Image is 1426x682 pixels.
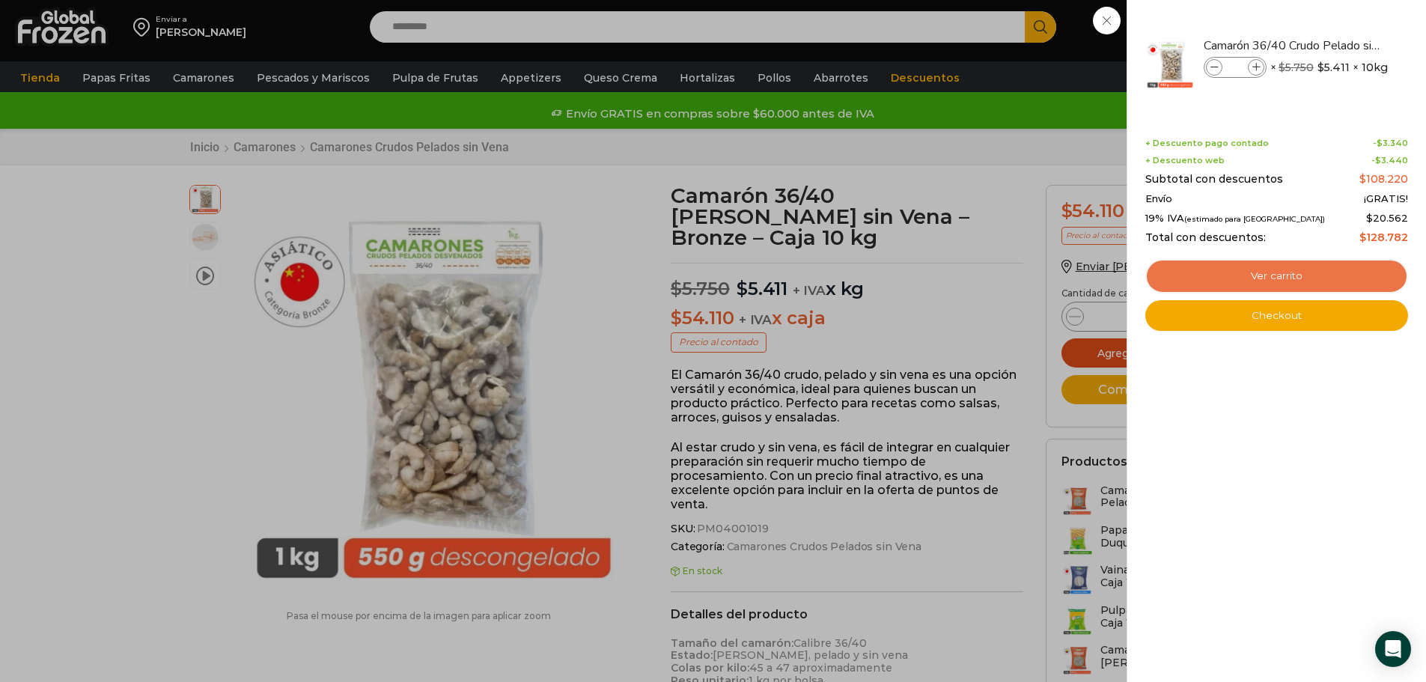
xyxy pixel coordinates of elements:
span: Total con descuentos: [1145,231,1266,244]
span: ¡GRATIS! [1364,193,1408,205]
span: 20.562 [1366,212,1408,224]
span: $ [1377,138,1383,148]
span: $ [1359,172,1366,186]
span: × × 10kg [1270,57,1388,78]
span: + Descuento pago contado [1145,138,1269,148]
span: - [1373,138,1408,148]
bdi: 5.750 [1279,61,1314,74]
a: Checkout [1145,300,1408,332]
span: 19% IVA [1145,213,1325,225]
bdi: 108.220 [1359,172,1408,186]
div: Open Intercom Messenger [1375,631,1411,667]
span: $ [1375,155,1381,165]
bdi: 5.411 [1317,60,1350,75]
span: $ [1279,61,1285,74]
bdi: 3.340 [1377,138,1408,148]
small: (estimado para [GEOGRAPHIC_DATA]) [1184,215,1325,223]
span: $ [1317,60,1324,75]
bdi: 3.440 [1375,155,1408,165]
span: $ [1366,212,1373,224]
span: + Descuento web [1145,156,1225,165]
bdi: 128.782 [1359,231,1408,244]
input: Product quantity [1224,59,1246,76]
a: Camarón 36/40 Crudo Pelado sin Vena - Bronze - Caja 10 kg [1204,37,1382,54]
span: Envío [1145,193,1172,205]
span: - [1371,156,1408,165]
span: Subtotal con descuentos [1145,173,1283,186]
a: Ver carrito [1145,259,1408,293]
span: $ [1359,231,1366,244]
